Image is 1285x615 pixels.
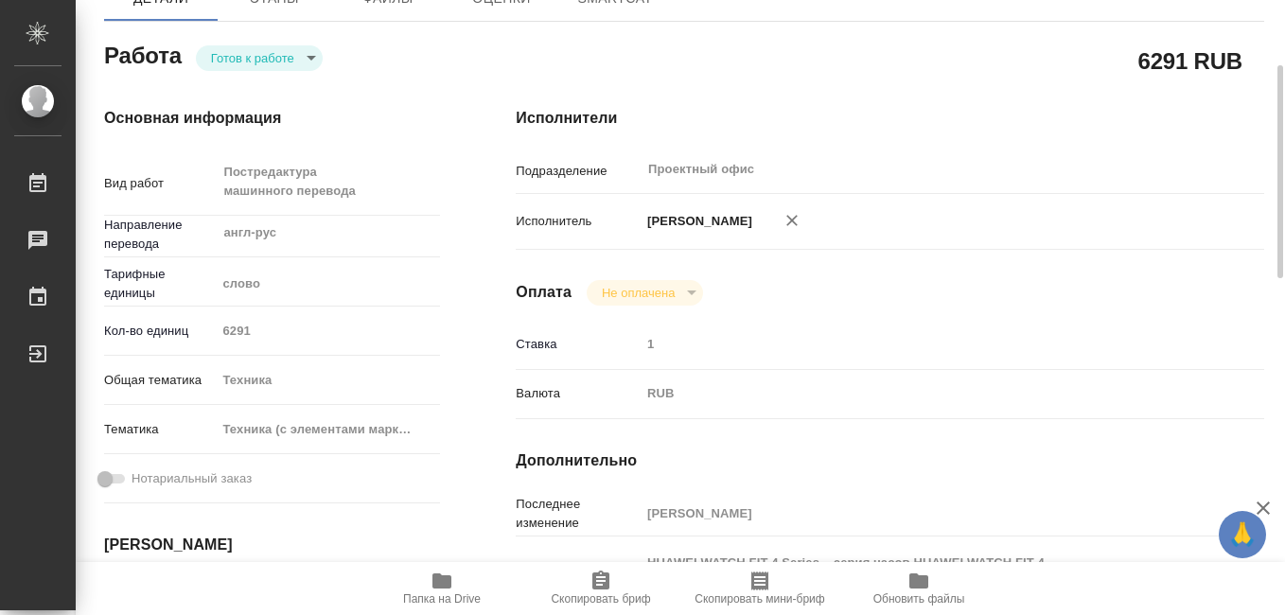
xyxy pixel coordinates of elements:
button: Не оплачена [596,285,680,301]
span: Скопировать бриф [551,592,650,606]
p: Ставка [516,335,641,354]
input: Пустое поле [216,317,440,344]
button: Папка на Drive [362,562,521,615]
h4: Дополнительно [516,449,1264,472]
h2: 6291 RUB [1138,44,1242,77]
button: Скопировать мини-бриф [680,562,839,615]
div: Готов к работе [587,280,703,306]
span: Папка на Drive [403,592,481,606]
span: Обновить файлы [873,592,965,606]
input: Пустое поле [641,330,1202,358]
p: Тематика [104,420,216,439]
input: Пустое поле [641,500,1202,527]
p: Подразделение [516,162,641,181]
button: Удалить исполнителя [771,200,813,241]
button: 🙏 [1219,511,1266,558]
h4: Исполнители [516,107,1264,130]
button: Обновить файлы [839,562,998,615]
p: Последнее изменение [516,495,641,533]
span: Скопировать мини-бриф [695,592,824,606]
div: слово [216,268,440,300]
span: 🙏 [1226,515,1259,554]
p: Направление перевода [104,216,216,254]
h4: [PERSON_NAME] [104,534,440,556]
div: Техника [216,364,440,396]
h2: Работа [104,37,182,71]
div: RUB [641,378,1202,410]
p: Кол-во единиц [104,322,216,341]
p: Вид работ [104,174,216,193]
p: [PERSON_NAME] [641,212,752,231]
h4: Основная информация [104,107,440,130]
button: Готов к работе [205,50,300,66]
span: Нотариальный заказ [132,469,252,488]
div: Готов к работе [196,45,323,71]
p: Общая тематика [104,371,216,390]
div: Техника (с элементами маркетинга) [216,413,440,446]
p: Тарифные единицы [104,265,216,303]
p: Валюта [516,384,641,403]
p: Исполнитель [516,212,641,231]
button: Скопировать бриф [521,562,680,615]
h4: Оплата [516,281,572,304]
